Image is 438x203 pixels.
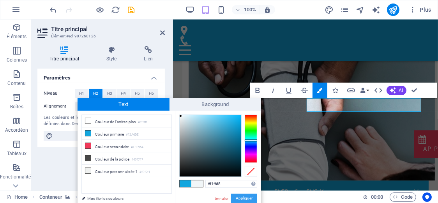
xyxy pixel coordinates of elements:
[127,5,136,14] i: Enregistrer (Ctrl+S)
[138,120,147,125] small: #ffffff
[82,140,171,152] li: Couleur secondaire
[44,115,159,127] div: Les couleurs et les tailles de police par défaut sont définies dans Design.
[390,192,416,202] button: Code
[371,5,380,14] i: AI Writer
[313,83,327,98] button: Colors
[39,192,63,202] span: Cliquez pour sélectionner. Double-cliquez pour modifier.
[371,5,381,14] button: text_generator
[387,86,406,95] button: AI
[107,89,112,98] span: H3
[135,89,140,98] span: H5
[82,115,171,127] li: Couleur de l'arrière-plan
[132,46,165,62] h4: Lien
[244,5,256,14] h6: 100%
[89,89,102,98] button: H2
[44,102,75,111] label: Alignement
[65,195,70,199] i: Cet élément contient un arrière-plan.
[82,152,171,165] li: Couleur de la police
[82,127,171,140] li: Couleur primaire
[297,83,312,98] button: Strikethrough
[37,69,165,83] h4: Paramètres
[49,5,58,14] button: undo
[131,145,144,150] small: #F1395A
[51,26,165,33] h2: Titre principal
[180,180,191,187] span: #12a6de
[340,5,350,14] button: pages
[231,194,257,203] button: Appliquer
[94,46,132,62] h4: Style
[37,46,94,62] h4: Titre principal
[127,5,136,14] button: save
[10,104,23,110] p: Boîtes
[393,192,413,202] span: Code
[399,88,403,93] span: AI
[95,5,105,14] button: Cliquez ici pour quitter le mode Aperçu et poursuivre l'édition.
[7,57,27,63] p: Colonnes
[75,89,88,98] button: H1
[245,166,257,177] div: Clear Color Selection
[356,5,365,14] button: navigator
[44,131,159,141] button: Modifier le design
[145,89,158,98] button: H6
[7,34,26,40] p: Éléments
[121,89,126,98] span: H4
[389,5,397,14] i: Publier
[387,4,399,16] button: publish
[170,98,261,111] span: Background
[281,83,296,98] button: Underline (Ctrl+U)
[103,89,117,98] button: H3
[264,6,271,13] i: Lors du redimensionnement, ajuster automatiquement le niveau de zoom en fonction de l'appareil sé...
[328,83,343,98] button: Icons
[406,4,434,16] button: Plus
[55,131,156,141] span: Modifier le design
[131,157,143,162] small: #474747
[245,115,305,134] a: Appointment
[340,5,349,14] i: Pages (Ctrl+Alt+S)
[363,192,383,202] h6: Durée de la session
[266,83,281,98] button: Italic (Ctrl+I)
[49,5,58,14] i: Annuler : Éditer le titre (Ctrl+Z)
[371,83,386,98] button: HTML
[325,5,334,14] i: Design (Ctrl+Alt+Y)
[422,192,432,202] button: Usercentrics
[131,89,144,98] button: H5
[5,127,28,133] p: Accordéon
[376,194,378,200] span: :
[232,5,260,14] button: 100%
[82,165,171,177] li: Couleur personnalisée 1
[149,89,154,98] span: H6
[126,132,139,138] small: #12A6DE
[140,169,150,175] small: #f0f2f1
[7,150,26,157] p: Tableaux
[93,89,98,98] span: H2
[51,33,149,40] h3: Élément #ed-907260126
[409,6,431,14] span: Plus
[344,83,359,98] button: Link
[6,192,28,202] a: Cliquez pour annuler la sélection. Double-cliquez pour ouvrir Pages.
[371,192,383,202] span: 00 00
[111,5,120,14] button: reload
[359,83,370,98] button: Data Bindings
[78,98,170,111] span: Text
[39,192,255,202] nav: breadcrumb
[250,83,265,98] button: Bold (Ctrl+B)
[117,89,131,98] button: H4
[79,89,84,98] span: H1
[191,180,203,187] span: #f1f6f8
[44,89,75,98] label: Niveau
[356,5,365,14] i: Navigateur
[214,196,229,201] a: Annuler
[407,83,422,98] button: Confirm (Ctrl+⏎)
[7,80,26,86] p: Contenu
[111,5,120,14] i: Actualiser la page
[325,5,334,14] button: design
